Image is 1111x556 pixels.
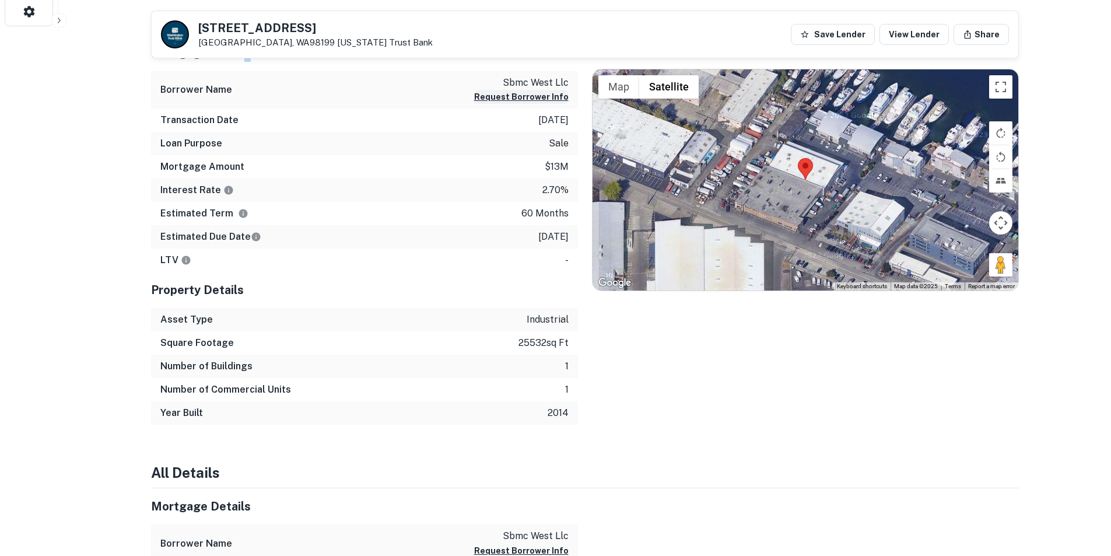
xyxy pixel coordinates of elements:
[545,160,569,174] p: $13m
[542,183,569,197] p: 2.70%
[945,283,961,289] a: Terms (opens in new tab)
[639,75,699,99] button: Show satellite imagery
[151,498,578,515] h5: Mortgage Details
[954,24,1009,45] button: Share
[968,283,1015,289] a: Report a map error
[837,282,887,291] button: Keyboard shortcuts
[879,24,949,45] a: View Lender
[989,211,1012,235] button: Map camera controls
[595,275,634,291] a: Open this area in Google Maps (opens a new window)
[538,113,569,127] p: [DATE]
[251,232,261,242] svg: Estimate is based on a standard schedule for this type of loan.
[989,145,1012,169] button: Rotate map counterclockwise
[1053,463,1111,519] iframe: Chat Widget
[160,230,261,244] h6: Estimated Due Date
[151,281,578,299] h5: Property Details
[989,75,1012,99] button: Toggle fullscreen view
[565,359,569,373] p: 1
[538,230,569,244] p: [DATE]
[160,336,234,350] h6: Square Footage
[151,462,1019,483] h4: All Details
[160,359,253,373] h6: Number of Buildings
[160,83,232,97] h6: Borrower Name
[565,253,569,267] p: -
[160,137,222,151] h6: Loan Purpose
[198,22,433,34] h5: [STREET_ADDRESS]
[565,383,569,397] p: 1
[521,207,569,221] p: 60 months
[160,113,239,127] h6: Transaction Date
[198,37,433,48] p: [GEOGRAPHIC_DATA], WA98199
[223,185,234,195] svg: The interest rates displayed on the website are for informational purposes only and may be report...
[598,75,639,99] button: Show street map
[518,336,569,350] p: 25532 sq ft
[474,90,569,104] button: Request Borrower Info
[595,275,634,291] img: Google
[160,537,232,551] h6: Borrower Name
[474,76,569,90] p: sbmc west llc
[181,255,191,265] svg: LTVs displayed on the website are for informational purposes only and may be reported incorrectly...
[160,313,213,327] h6: Asset Type
[989,169,1012,193] button: Tilt map
[474,529,569,543] p: sbmc west llc
[160,160,244,174] h6: Mortgage Amount
[989,121,1012,145] button: Rotate map clockwise
[160,406,203,420] h6: Year Built
[549,137,569,151] p: sale
[151,9,1019,30] h4: Summary
[527,313,569,327] p: industrial
[989,253,1012,277] button: Drag Pegman onto the map to open Street View
[238,208,248,219] svg: Term is based on a standard schedule for this type of loan.
[548,406,569,420] p: 2014
[337,37,433,47] a: [US_STATE] Trust Bank
[791,24,875,45] button: Save Lender
[160,253,191,267] h6: LTV
[160,183,234,197] h6: Interest Rate
[160,207,248,221] h6: Estimated Term
[160,383,291,397] h6: Number of Commercial Units
[894,283,938,289] span: Map data ©2025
